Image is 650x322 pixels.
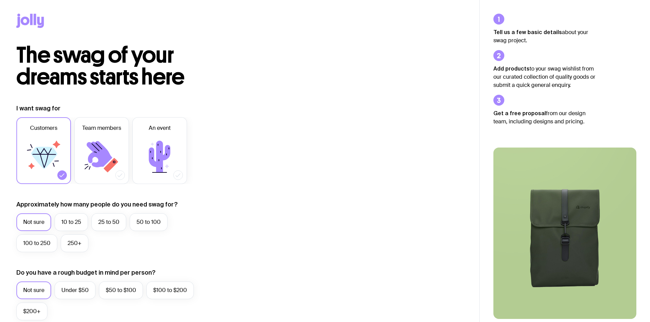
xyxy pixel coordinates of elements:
strong: Get a free proposal [493,110,546,116]
p: to your swag wishlist from our curated collection of quality goods or submit a quick general enqu... [493,64,596,89]
label: 25 to 50 [91,213,126,231]
label: $200+ [16,303,47,320]
span: An event [149,124,171,132]
label: Do you have a rough budget in mind per person? [16,269,156,277]
span: The swag of your dreams starts here [16,42,185,90]
label: 10 to 25 [55,213,88,231]
label: $100 to $200 [146,281,194,299]
label: $50 to $100 [99,281,143,299]
p: from our design team, including designs and pricing. [493,109,596,126]
strong: Tell us a few basic details [493,29,562,35]
label: Not sure [16,281,51,299]
span: Team members [82,124,121,132]
label: Approximately how many people do you need swag for? [16,200,178,209]
span: Customers [30,124,57,132]
label: 250+ [61,234,88,252]
label: 100 to 250 [16,234,57,252]
label: 50 to 100 [130,213,168,231]
p: about your swag project. [493,28,596,45]
label: Under $50 [55,281,96,299]
label: Not sure [16,213,51,231]
strong: Add products [493,65,530,72]
label: I want swag for [16,104,60,112]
